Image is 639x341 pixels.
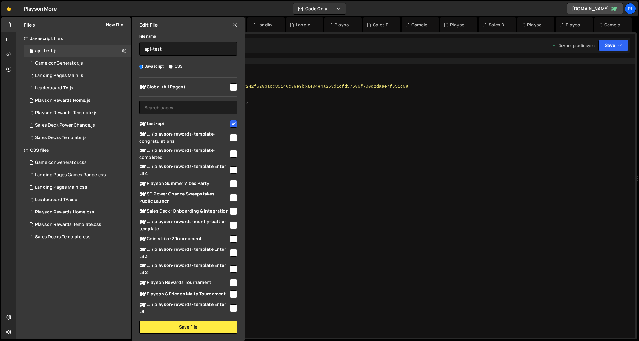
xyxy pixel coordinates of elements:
[139,235,229,243] span: Coin strike 2 Tournament
[139,131,229,144] span: ... / playson-rewords-template-congratulations
[35,160,87,165] div: GameIconGenerator.css
[35,61,83,66] div: GameIconGenerator.js
[527,22,547,28] div: Playson Rewards Template.js
[139,208,229,215] span: Sales Deck: Onboarding & Integration
[139,65,143,69] input: Javascript
[1,1,16,16] a: 🤙
[35,185,87,190] div: Landing Pages Main.css
[598,40,628,51] button: Save
[24,107,131,119] div: 15074/39397.js
[24,231,131,243] div: 15074/39398.css
[139,290,229,298] span: Playson & Friends Malta Tournament
[35,123,95,128] div: Sales Deck Power Chance.js
[139,42,237,56] input: Name
[373,22,393,28] div: Sales Decks Template.css
[35,209,94,215] div: Playson Rewards Home.css
[35,73,83,79] div: Landing Pages Main.js
[24,70,131,82] div: 15074/39395.js
[139,279,229,286] span: Playson Rewards Tournament
[139,101,237,114] input: Search pages
[334,22,354,28] div: Playson Rewards Home.css
[169,65,173,69] input: CSS
[24,119,131,132] div: 15074/40743.js
[139,218,229,232] span: ... / playson-rewords-montly-battle-template
[450,22,470,28] div: Playson Rewards Template.css
[100,22,123,27] button: New File
[24,82,131,94] div: 15074/39404.js
[139,180,229,187] span: Playson Summer Vibes Party
[24,21,35,28] h2: Files
[139,163,229,177] span: ... / playson-rewords-template Enter LB 4
[567,3,623,14] a: [DOMAIN_NAME]
[24,194,131,206] div: 15074/39405.css
[35,172,106,178] div: Landing Pages Games Range.css
[24,57,131,70] div: 15074/40030.js
[35,48,58,54] div: api-test.js
[139,191,229,204] span: SD Power Chance Sweepstakes Public Launch
[24,206,131,218] div: 15074/39402.css
[411,22,431,28] div: GameIconGenerator.css
[139,33,156,39] label: File name
[139,262,229,276] span: ... / playson-rewords-template Enter LB 2
[24,156,131,169] div: 15074/41113.css
[24,94,131,107] div: 15074/39403.js
[257,22,277,28] div: Landing Pages Main.css
[625,3,636,14] a: pl
[24,169,131,181] div: 15074/39401.css
[293,3,346,14] button: Code Only
[139,83,229,91] span: Global (All Pages)
[35,222,101,227] div: Playson Rewards Template.css
[35,85,73,91] div: Leaderboard TV.js
[604,22,624,28] div: GameIconGenerator.js
[16,32,131,45] div: Javascript files
[489,22,508,28] div: Sales Deck Power Chance.js
[35,110,98,116] div: Playson Rewards Template.js
[29,49,33,54] span: 1
[35,135,87,141] div: Sales Decks Template.js
[24,218,131,231] div: 15074/39396.css
[24,5,57,12] div: Playson More
[139,321,237,334] button: Save File
[24,45,131,57] div: 15074/45984.js
[169,63,182,70] label: CSS
[566,22,586,28] div: Playson Rewards Home.js
[24,132,131,144] div: 15074/39399.js
[552,43,595,48] div: Dev and prod in sync
[296,22,316,28] div: Landing Pages Main.js
[139,147,229,160] span: ... / playson-rewords-template-completed
[24,181,131,194] div: 15074/39400.css
[139,120,229,128] span: test-api
[35,98,90,103] div: Playson Rewards Home.js
[35,234,90,240] div: Sales Decks Template.css
[35,197,77,203] div: Leaderboard TV.css
[139,63,164,70] label: Javascript
[16,144,131,156] div: CSS files
[139,246,229,259] span: ... / playson-rewords-template Enter LB 3
[139,301,229,315] span: ... / playson-rewords-template Enter LB
[139,21,158,28] h2: Edit File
